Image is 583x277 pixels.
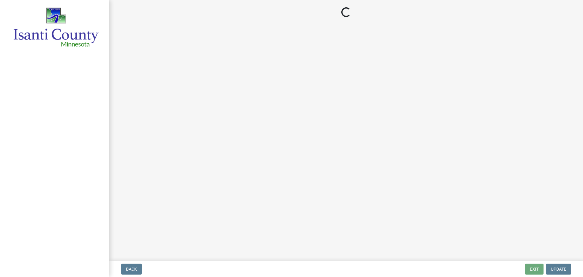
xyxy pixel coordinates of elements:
[12,6,100,48] img: Isanti County, Minnesota
[525,264,544,275] button: Exit
[546,264,571,275] button: Update
[126,267,137,272] span: Back
[551,267,566,272] span: Update
[121,264,142,275] button: Back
